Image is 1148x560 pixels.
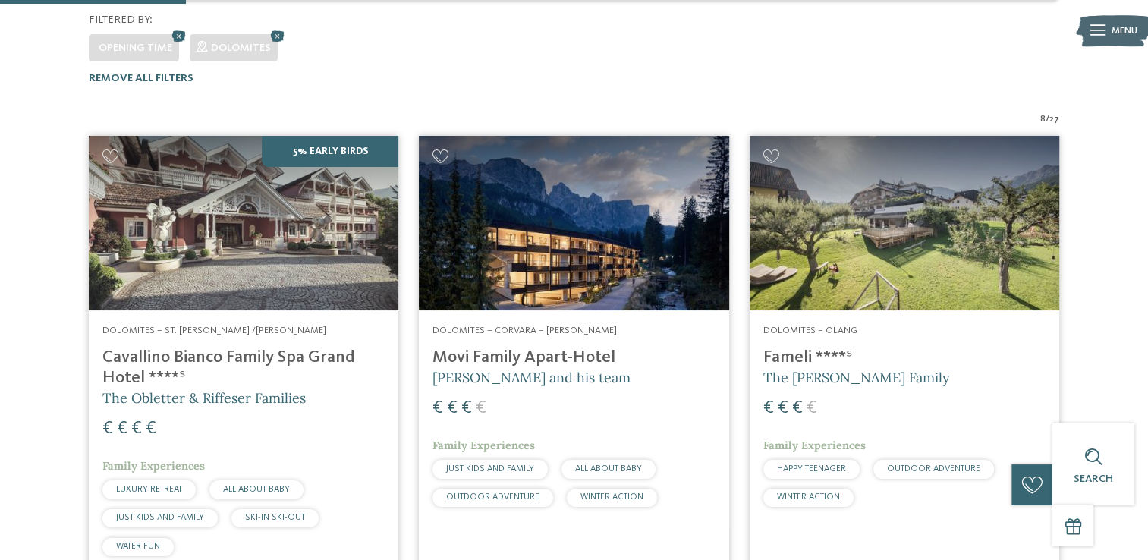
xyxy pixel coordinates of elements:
[89,14,153,25] span: Filtered by:
[1040,112,1046,126] span: 8
[117,420,127,438] span: €
[1074,473,1113,484] span: Search
[102,348,385,389] h4: Cavallino Bianco Family Spa Grand Hotel ****ˢ
[116,542,160,551] span: WATER FUN
[116,485,182,494] span: LUXURY RETREAT
[580,492,643,502] span: WINTER ACTION
[432,348,715,368] h4: Movi Family Apart-Hotel
[432,326,617,335] span: Dolomites – Corvara – [PERSON_NAME]
[419,136,728,310] img: Looking for family hotels? Find the best ones here!
[131,420,142,438] span: €
[792,399,803,417] span: €
[211,42,271,53] span: Dolomites
[102,459,205,473] span: Family Experiences
[102,389,306,407] span: The Obletter & Riffeser Families
[223,485,290,494] span: ALL ABOUT BABY
[476,399,486,417] span: €
[750,136,1059,310] img: Looking for family hotels? Find the best ones here!
[575,464,642,473] span: ALL ABOUT BABY
[245,513,305,522] span: SKI-IN SKI-OUT
[446,492,539,502] span: OUTDOOR ADVENTURE
[763,439,866,452] span: Family Experiences
[807,399,817,417] span: €
[89,136,398,310] img: Family Spa Grand Hotel Cavallino Bianco ****ˢ
[432,369,631,386] span: [PERSON_NAME] and his team
[461,399,472,417] span: €
[777,464,846,473] span: HAPPY TEENAGER
[777,492,840,502] span: WINTER ACTION
[89,73,193,83] span: Remove all filters
[102,326,326,335] span: Dolomites – St. [PERSON_NAME] /[PERSON_NAME]
[1046,112,1049,126] span: /
[446,464,534,473] span: JUST KIDS AND FAMILY
[763,369,950,386] span: The [PERSON_NAME] Family
[887,464,980,473] span: OUTDOOR ADVENTURE
[447,399,458,417] span: €
[99,42,172,53] span: Opening time
[102,420,113,438] span: €
[146,420,156,438] span: €
[763,399,774,417] span: €
[1049,112,1059,126] span: 27
[432,399,443,417] span: €
[778,399,788,417] span: €
[116,513,204,522] span: JUST KIDS AND FAMILY
[763,326,857,335] span: Dolomites – Olang
[432,439,535,452] span: Family Experiences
